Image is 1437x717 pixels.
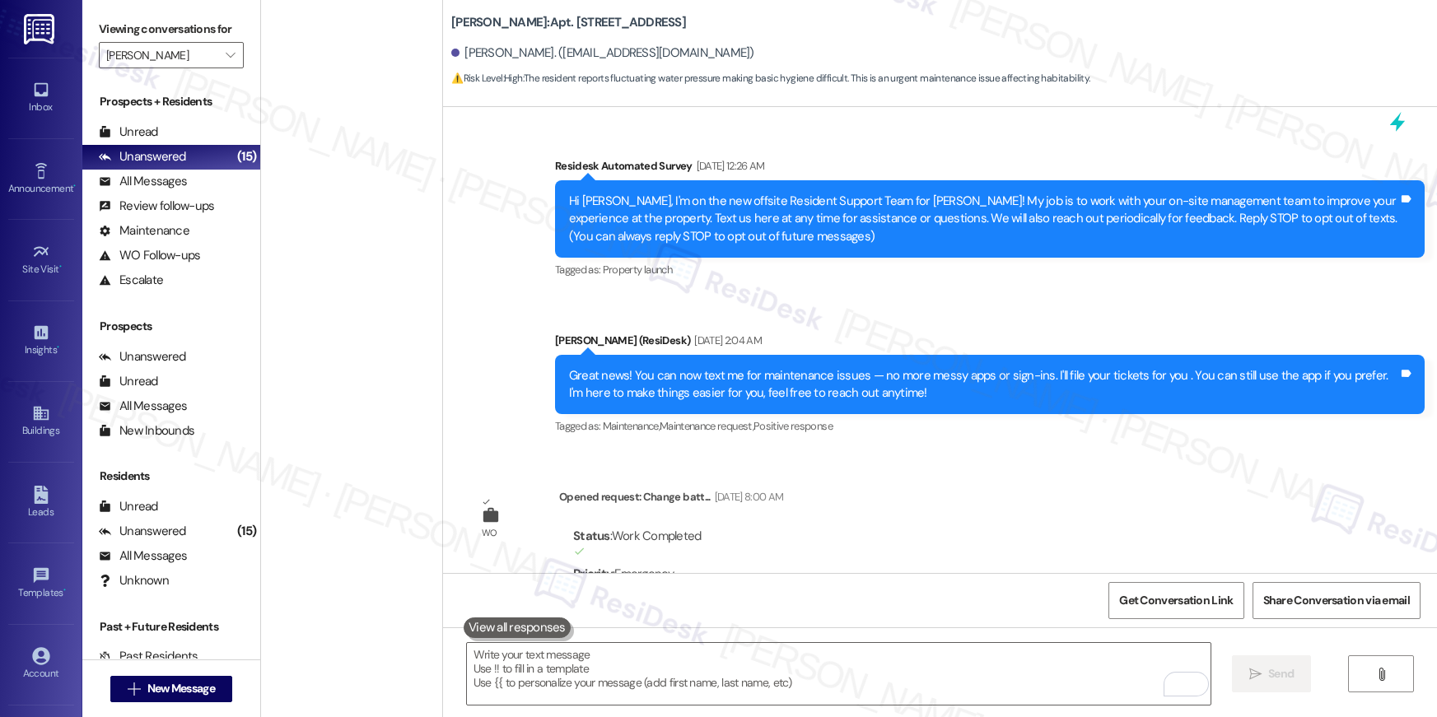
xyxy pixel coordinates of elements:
div: Tagged as: [555,258,1425,282]
div: Unanswered [99,523,186,540]
div: All Messages [99,547,187,565]
div: Unanswered [99,148,186,165]
a: Buildings [8,399,74,444]
span: Send [1268,665,1294,682]
div: WO Follow-ups [99,247,200,264]
div: All Messages [99,398,187,415]
div: [PERSON_NAME] (ResiDesk) [555,332,1425,355]
div: Unread [99,373,158,390]
span: Maintenance request , [660,419,753,433]
div: Past Residents [99,648,198,665]
span: Maintenance , [603,419,660,433]
span: New Message [147,680,215,697]
div: Unanswered [99,348,186,365]
button: Share Conversation via email [1253,582,1421,619]
div: Great news! You can now text me for maintenance issues — no more messy apps or sign-ins. I'll fil... [569,367,1398,403]
div: All Messages [99,173,187,190]
div: Unread [99,123,158,141]
span: Get Conversation Link [1119,592,1233,609]
button: New Message [110,676,232,702]
input: All communities [106,42,217,68]
div: : Work Completed [573,524,701,561]
label: Viewing conversations for [99,16,244,42]
div: [DATE] 12:26 AM [693,157,765,175]
i:  [128,682,140,696]
a: Account [8,642,74,687]
span: Positive response [753,419,833,433]
div: Past + Future Residents [82,618,260,636]
strong: ⚠️ Risk Level: High [451,72,522,85]
span: • [63,584,66,596]
b: [PERSON_NAME]: Apt. [STREET_ADDRESS] [451,14,686,31]
div: Unread [99,498,158,515]
div: [PERSON_NAME]. ([EMAIL_ADDRESS][DOMAIN_NAME]) [451,44,754,62]
div: Review follow-ups [99,198,214,215]
a: Site Visit • [8,238,74,282]
textarea: To enrich screen reader interactions, please activate Accessibility in Grammarly extension settings [467,643,1211,705]
i:  [226,49,235,62]
div: Escalate [99,272,163,289]
div: Hi [PERSON_NAME], I'm on the new offsite Resident Support Team for [PERSON_NAME]! My job is to wo... [569,193,1398,245]
span: Share Conversation via email [1263,592,1410,609]
a: Insights • [8,319,74,363]
button: Get Conversation Link [1108,582,1243,619]
div: [DATE] 2:04 AM [690,332,762,349]
b: Priority [573,566,613,582]
div: Prospects + Residents [82,93,260,110]
span: • [73,180,76,192]
a: Inbox [8,76,74,120]
div: (15) [233,519,260,544]
div: Tagged as: [555,414,1425,438]
div: New Inbounds [99,422,194,440]
span: • [59,261,62,272]
img: ResiDesk Logo [24,14,58,44]
span: Property launch [603,263,672,277]
div: [DATE] 8:00 AM [711,488,784,505]
div: (15) [233,144,260,170]
i:  [1249,668,1262,681]
button: Send [1232,655,1312,692]
a: Leads [8,481,74,525]
span: : The resident reports fluctuating water pressure making basic hygiene difficult. This is an urge... [451,70,1089,87]
div: Maintenance [99,222,189,240]
div: WO [482,524,497,542]
div: Residesk Automated Survey [555,157,1425,180]
div: Prospects [82,318,260,335]
div: Residents [82,468,260,485]
div: : Emergency [573,561,701,599]
a: Templates • [8,561,74,606]
div: Unknown [99,572,169,589]
b: Status [573,528,610,544]
i:  [1375,668,1388,681]
span: • [57,342,59,353]
div: Opened request: Change batt... [559,488,783,511]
